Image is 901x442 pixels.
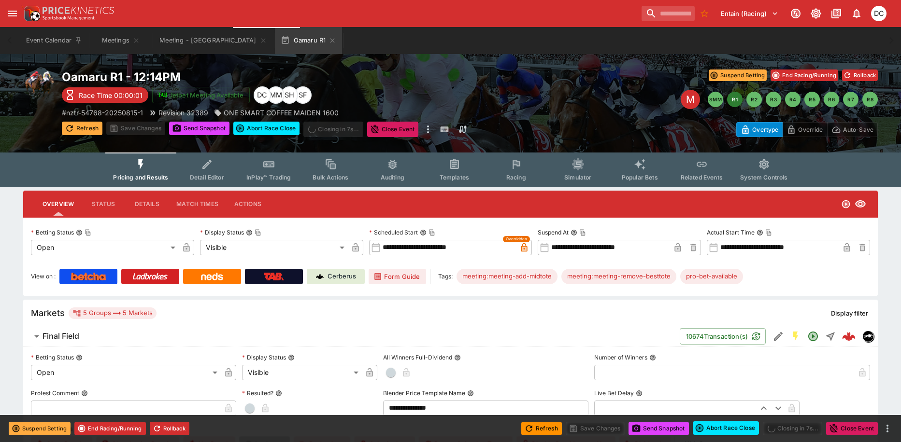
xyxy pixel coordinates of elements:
[200,240,348,255] div: Visible
[85,229,91,236] button: Copy To Clipboard
[736,122,878,137] div: Start From
[708,92,878,107] nav: pagination navigation
[275,390,282,397] button: Resulted?
[367,122,419,137] button: Close Event
[863,331,873,342] img: nztr
[828,5,845,22] button: Documentation
[255,229,261,236] button: Copy To Clipboard
[697,6,712,21] button: No Bookmarks
[383,389,465,397] p: Blender Price Template Name
[316,273,324,280] img: Cerberus
[622,174,658,181] span: Popular Bets
[680,269,743,284] div: Betting Target: cerberus
[169,122,229,135] button: Send Snapshot
[538,228,569,236] p: Suspend At
[826,422,878,435] button: Close Event
[454,354,461,361] button: All Winners Full-Dividend
[169,193,226,216] button: Match Times
[226,193,270,216] button: Actions
[642,6,695,21] input: search
[369,269,426,284] a: Form Guide
[422,122,434,137] button: more
[629,422,689,435] button: Send Snapshot
[81,390,88,397] button: Protest Comment
[383,353,452,361] p: All Winners Full-Dividend
[328,272,356,281] p: Cerberus
[843,92,858,107] button: R7
[842,330,856,343] img: logo-cerberus--red.svg
[715,6,784,21] button: Select Tenant
[71,273,106,280] img: Betcha
[31,228,74,236] p: Betting Status
[21,4,41,23] img: PriceKinetics Logo
[681,174,723,181] span: Related Events
[842,69,878,81] button: Rollback
[254,86,271,104] div: David Crockford
[62,108,143,118] p: Copy To Clipboard
[871,6,887,21] div: David Crockford
[785,92,801,107] button: R4
[681,90,700,109] div: Edit Meeting
[839,327,858,346] a: 294ba4c4-03a6-49eb-91d3-89eaa46e24d7
[420,229,427,236] button: Scheduled StartCopy To Clipboard
[787,328,804,345] button: SGM Enabled
[843,124,873,135] p: Auto-Save
[214,108,339,118] div: ONE SMART COFFEE MAIDEN 1600
[765,229,772,236] button: Copy To Clipboard
[467,390,474,397] button: Blender Price Template Name
[79,90,143,100] p: Race Time 00:00:01
[62,122,102,135] button: Refresh
[855,198,866,210] svg: Visible
[804,328,822,345] button: Open
[158,108,208,118] p: Revision 32389
[23,327,680,346] button: Final Field
[766,92,781,107] button: R3
[369,228,418,236] p: Scheduled Start
[822,328,839,345] button: Straight
[313,174,348,181] span: Bulk Actions
[267,86,285,104] div: Michela Marris
[561,269,676,284] div: Betting Target: cerberus
[771,69,838,81] button: End Racing/Running
[31,269,56,284] label: View on :
[125,193,169,216] button: Details
[882,423,893,434] button: more
[649,354,656,361] button: Number of Winners
[233,122,300,135] div: split button
[429,229,435,236] button: Copy To Clipboard
[752,124,778,135] p: Overtype
[707,228,755,236] p: Actual Start Time
[275,27,343,54] button: Oamaru R1
[224,108,339,118] p: ONE SMART COFFEE MAIDEN 1600
[862,331,874,342] div: nztr
[23,69,54,100] img: horse_racing.png
[152,87,250,103] button: Jetbet Meeting Available
[561,272,676,281] span: meeting:meeting-remove-besttote
[294,86,312,104] div: Sugaluopea Filipaina
[246,174,291,181] span: InPlay™ Trading
[201,273,223,280] img: Neds
[868,3,889,24] button: David Crockford
[457,269,558,284] div: Betting Target: cerberus
[827,122,878,137] button: Auto-Save
[757,229,763,236] button: Actual Start TimeCopy To Clipboard
[150,422,189,435] button: Rollback
[571,229,577,236] button: Suspend AtCopy To Clipboard
[740,174,787,181] span: System Controls
[807,5,825,22] button: Toggle light/dark mode
[804,92,820,107] button: R5
[233,122,300,135] button: Abort Race Close
[787,5,804,22] button: Connected to PK
[43,331,79,341] h6: Final Field
[798,124,823,135] p: Override
[105,152,795,187] div: Event type filters
[82,193,125,216] button: Status
[848,5,865,22] button: Notifications
[770,328,787,345] button: Edit Detail
[506,236,527,242] span: Overridden
[579,229,586,236] button: Copy To Clipboard
[680,272,743,281] span: pro-bet-available
[824,92,839,107] button: R6
[807,331,819,342] svg: Open
[76,229,83,236] button: Betting StatusCopy To Clipboard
